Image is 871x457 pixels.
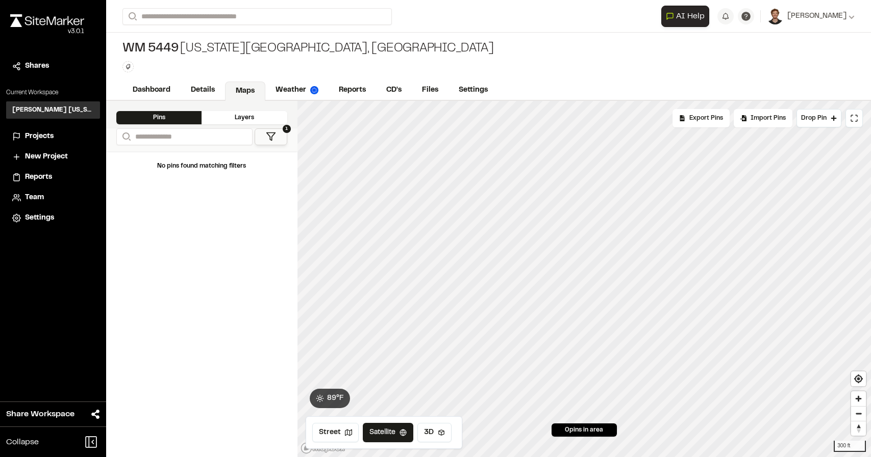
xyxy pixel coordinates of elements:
[412,80,449,100] a: Files
[6,408,74,420] span: Share Workspace
[122,61,134,72] button: Edit Tags
[301,442,345,454] a: Mapbox logo
[661,6,709,27] button: Open AI Assistant
[12,172,94,183] a: Reports
[327,393,344,404] span: 89 ° F
[363,423,413,442] button: Satellite
[851,371,866,386] button: Find my location
[787,11,847,22] span: [PERSON_NAME]
[25,172,52,183] span: Reports
[565,425,603,435] span: 0 pins in area
[851,407,866,421] span: Zoom out
[25,192,44,203] span: Team
[751,114,786,123] span: Import Pins
[116,128,135,145] button: Search
[25,61,49,72] span: Shares
[689,114,723,123] span: Export Pins
[767,8,783,24] img: User
[122,80,181,100] a: Dashboard
[10,14,84,27] img: rebrand.png
[661,6,713,27] div: Open AI Assistant
[673,109,730,127] div: No pins available to export
[12,61,94,72] a: Shares
[25,151,68,163] span: New Project
[12,212,94,224] a: Settings
[851,391,866,406] button: Zoom in
[157,164,246,169] span: No pins found matching filters
[851,421,866,436] span: Reset bearing to north
[116,111,202,124] div: Pins
[797,109,841,127] button: Drop Pin
[329,80,376,100] a: Reports
[10,27,84,36] div: Oh geez...please don't...
[6,436,39,448] span: Collapse
[6,88,100,97] p: Current Workspace
[851,406,866,421] button: Zoom out
[181,80,225,100] a: Details
[122,41,493,57] div: [US_STATE][GEOGRAPHIC_DATA], [GEOGRAPHIC_DATA]
[25,131,54,142] span: Projects
[12,131,94,142] a: Projects
[310,389,350,408] button: 89°F
[376,80,412,100] a: CD's
[265,80,329,100] a: Weather
[122,41,178,57] span: WM 5449
[851,421,866,436] button: Reset bearing to north
[310,86,318,94] img: precipai.png
[734,109,792,127] div: Import Pins into your project
[283,125,291,133] span: 1
[12,192,94,203] a: Team
[255,128,287,145] button: 1
[312,423,359,442] button: Street
[12,105,94,115] h3: [PERSON_NAME] [US_STATE]
[449,80,498,100] a: Settings
[202,111,287,124] div: Layers
[122,8,141,25] button: Search
[767,8,855,24] button: [PERSON_NAME]
[834,441,866,452] div: 300 ft
[417,423,452,442] button: 3D
[676,10,705,22] span: AI Help
[801,114,827,123] span: Drop Pin
[25,212,54,224] span: Settings
[12,151,94,163] a: New Project
[225,82,265,101] a: Maps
